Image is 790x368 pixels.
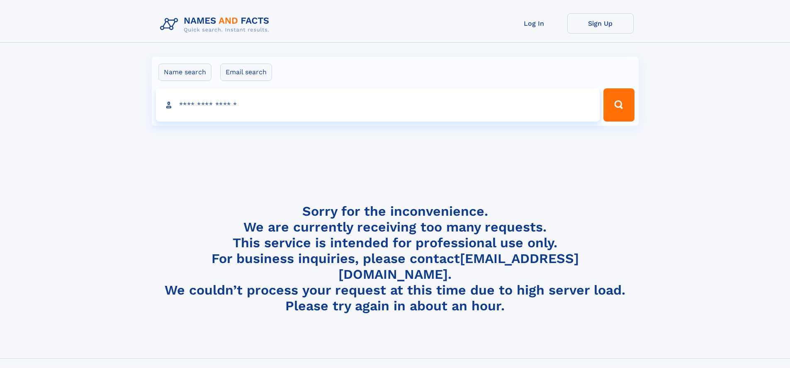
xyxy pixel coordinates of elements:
[501,13,567,34] a: Log In
[157,203,634,314] h4: Sorry for the inconvenience. We are currently receiving too many requests. This service is intend...
[158,63,211,81] label: Name search
[603,88,634,122] button: Search Button
[567,13,634,34] a: Sign Up
[338,251,579,282] a: [EMAIL_ADDRESS][DOMAIN_NAME]
[220,63,272,81] label: Email search
[156,88,600,122] input: search input
[157,13,276,36] img: Logo Names and Facts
